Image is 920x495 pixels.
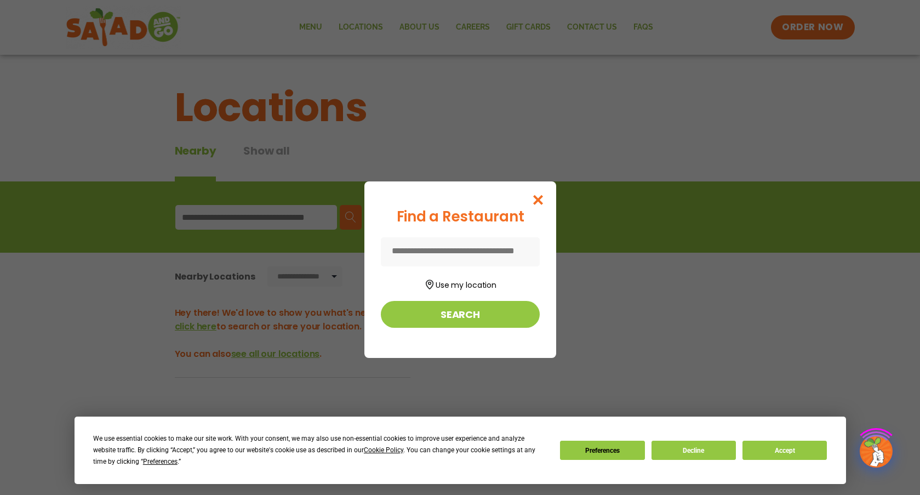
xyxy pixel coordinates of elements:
[75,417,846,484] div: Cookie Consent Prompt
[143,458,178,465] span: Preferences
[381,276,540,291] button: Use my location
[520,181,556,218] button: Close modal
[381,301,540,328] button: Search
[742,441,827,460] button: Accept
[560,441,644,460] button: Preferences
[364,446,403,454] span: Cookie Policy
[381,206,540,227] div: Find a Restaurant
[652,441,736,460] button: Decline
[93,433,547,468] div: We use essential cookies to make our site work. With your consent, we may also use non-essential ...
